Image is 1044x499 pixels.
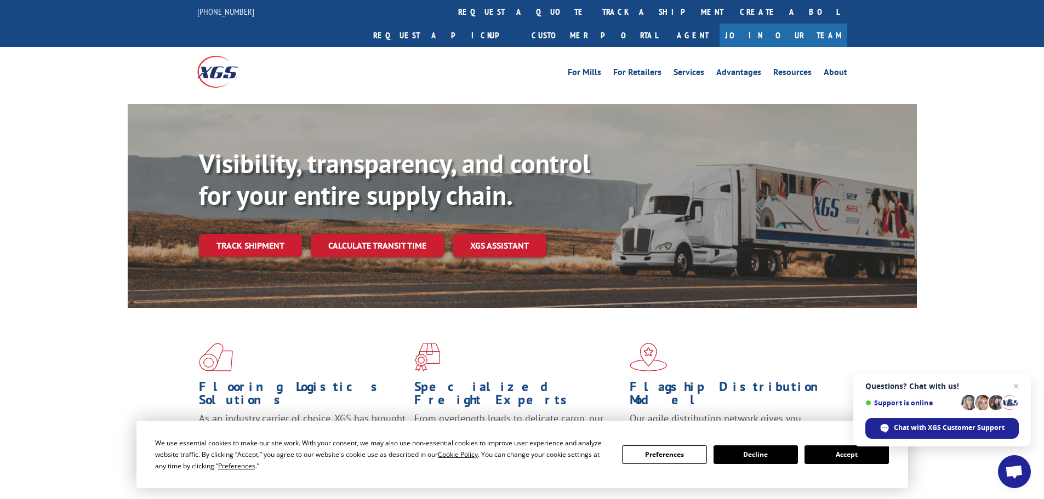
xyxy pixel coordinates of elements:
a: Track shipment [199,234,302,257]
img: xgs-icon-focused-on-flooring-red [414,343,440,371]
div: We use essential cookies to make our site work. With your consent, we may also use non-essential ... [155,437,609,472]
p: From overlength loads to delicate cargo, our experienced staff knows the best way to move your fr... [414,412,621,461]
div: Open chat [998,455,1031,488]
span: Cookie Policy [438,450,478,459]
span: Close chat [1009,380,1023,393]
img: xgs-icon-total-supply-chain-intelligence-red [199,343,233,371]
a: Join Our Team [720,24,847,47]
span: Preferences [218,461,255,471]
button: Preferences [622,445,706,464]
h1: Flooring Logistics Solutions [199,380,406,412]
a: Advantages [716,68,761,80]
div: Cookie Consent Prompt [136,421,908,488]
a: Calculate transit time [311,234,444,257]
h1: Flagship Distribution Model [630,380,837,412]
div: Chat with XGS Customer Support [865,418,1019,439]
a: For Retailers [613,68,661,80]
a: For Mills [568,68,601,80]
a: XGS ASSISTANT [453,234,546,257]
button: Accept [805,445,889,464]
span: Our agile distribution network gives you nationwide inventory management on demand. [630,412,831,438]
button: Decline [714,445,798,464]
a: Resources [773,68,812,80]
h1: Specialized Freight Experts [414,380,621,412]
span: Questions? Chat with us! [865,382,1019,391]
span: Support is online [865,399,957,407]
img: xgs-icon-flagship-distribution-model-red [630,343,668,371]
b: Visibility, transparency, and control for your entire supply chain. [199,146,590,212]
a: Customer Portal [523,24,666,47]
a: [PHONE_NUMBER] [197,6,254,17]
a: Services [674,68,704,80]
a: Request a pickup [365,24,523,47]
span: As an industry carrier of choice, XGS has brought innovation and dedication to flooring logistics... [199,412,406,451]
a: About [824,68,847,80]
a: Agent [666,24,720,47]
span: Chat with XGS Customer Support [894,423,1005,433]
